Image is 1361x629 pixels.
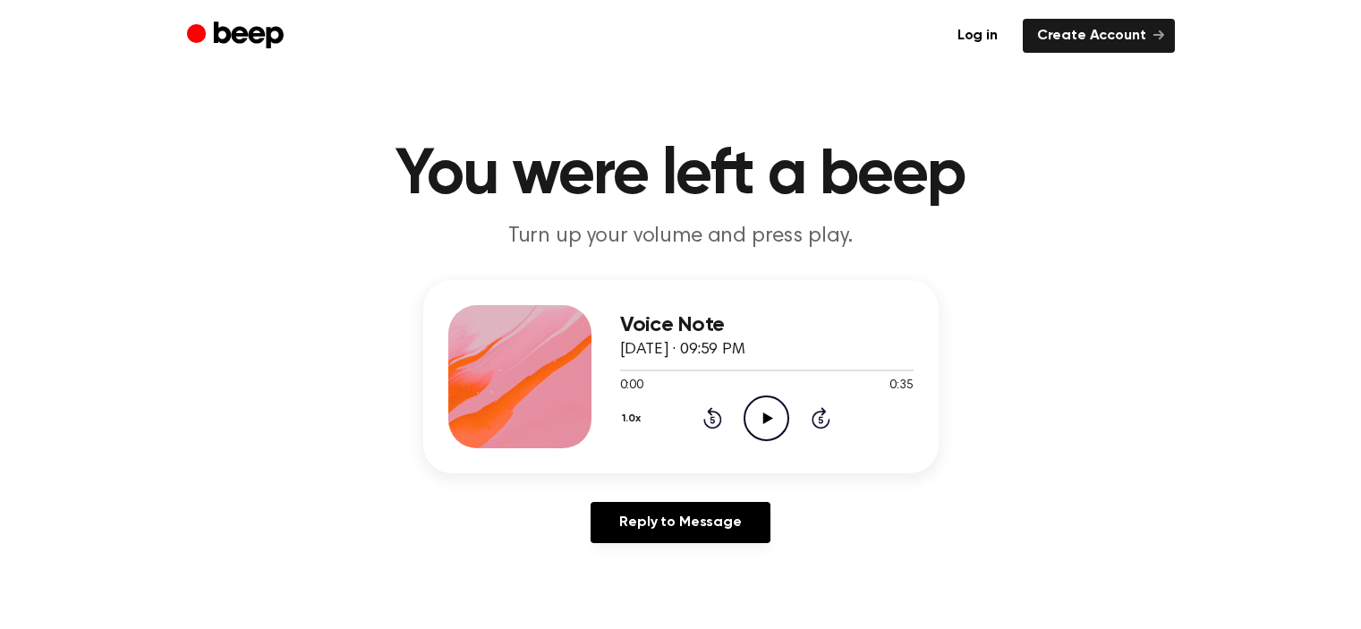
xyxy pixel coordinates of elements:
a: Create Account [1023,19,1175,53]
h1: You were left a beep [223,143,1139,208]
span: 0:00 [620,377,643,395]
span: 0:35 [889,377,913,395]
a: Beep [187,19,288,54]
a: Log in [943,19,1012,53]
h3: Voice Note [620,313,914,337]
a: Reply to Message [591,502,770,543]
span: [DATE] · 09:59 PM [620,342,745,358]
p: Turn up your volume and press play. [337,222,1025,251]
button: 1.0x [620,404,648,434]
